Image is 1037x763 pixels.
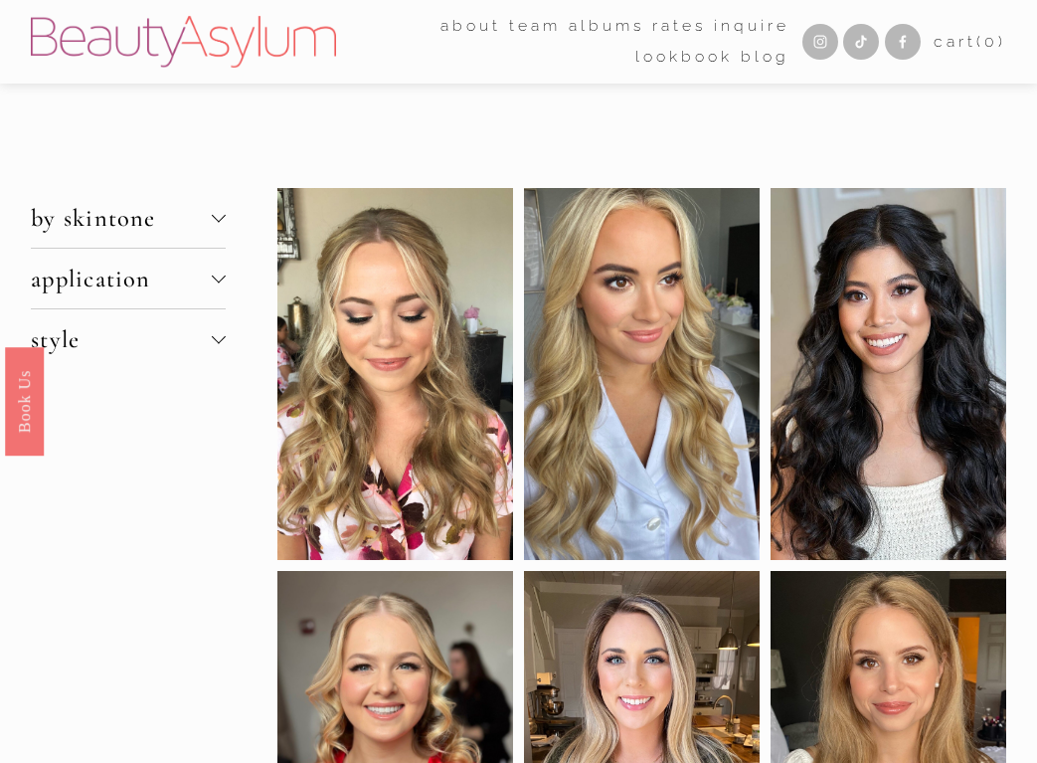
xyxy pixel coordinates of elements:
a: TikTok [843,24,879,60]
a: Inquire [714,10,789,41]
span: style [31,324,212,354]
span: team [509,12,561,40]
a: Cart(0) [934,28,1006,56]
button: style [31,309,226,369]
a: Instagram [802,24,838,60]
a: albums [569,10,644,41]
a: Blog [741,42,789,73]
a: Facebook [885,24,921,60]
a: folder dropdown [440,10,501,41]
button: application [31,249,226,308]
img: Beauty Asylum | Bridal Hair &amp; Makeup Charlotte &amp; Atlanta [31,16,336,68]
a: Book Us [5,346,44,455]
span: ( ) [976,32,1006,51]
span: application [31,264,212,293]
a: Lookbook [635,42,733,73]
span: by skintone [31,203,212,233]
a: Rates [652,10,706,41]
button: by skintone [31,188,226,248]
span: about [440,12,501,40]
a: folder dropdown [509,10,561,41]
span: 0 [984,32,998,51]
